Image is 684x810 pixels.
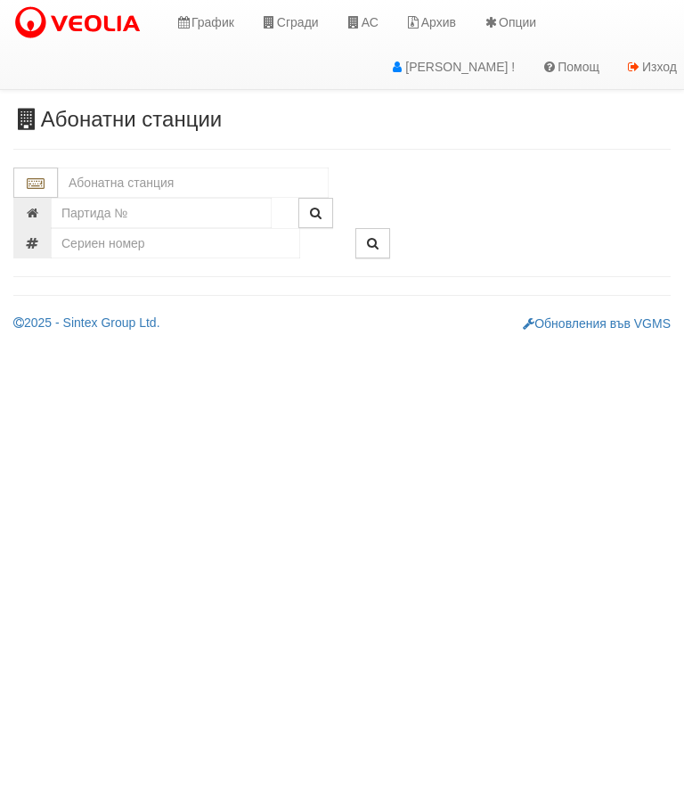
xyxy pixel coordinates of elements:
a: Помощ [528,45,613,89]
input: Абонатна станция [58,168,329,198]
input: Партида № [51,198,272,228]
a: Обновления във VGMS [523,316,671,331]
input: Сериен номер [51,228,300,258]
h3: Абонатни станции [13,108,671,131]
img: VeoliaLogo.png [13,4,149,42]
a: 2025 - Sintex Group Ltd. [13,315,160,330]
a: [PERSON_NAME] ! [376,45,528,89]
